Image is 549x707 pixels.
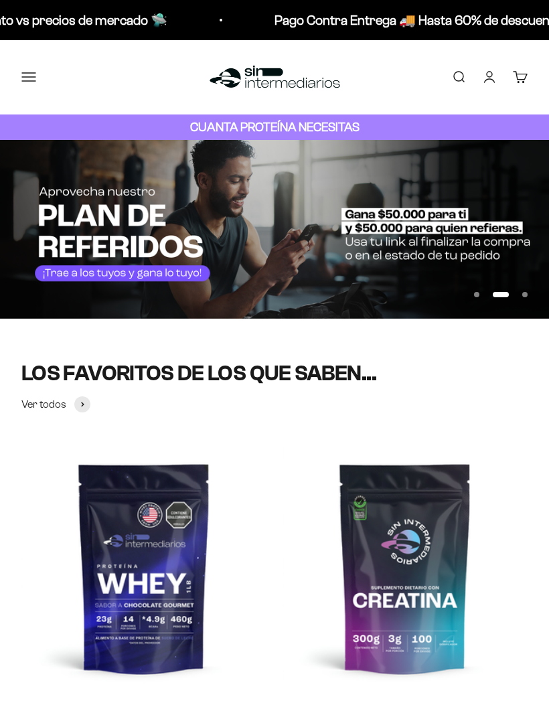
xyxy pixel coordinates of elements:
split-lines: LOS FAVORITOS DE LOS QUE SABEN... [21,362,376,385]
img: Creatina Monohidrato [283,445,528,690]
a: Ver todos [21,396,90,413]
strong: CUANTA PROTEÍNA NECESITAS [190,120,360,134]
img: Proteína Whey [21,445,266,690]
span: Ver todos [21,396,66,413]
